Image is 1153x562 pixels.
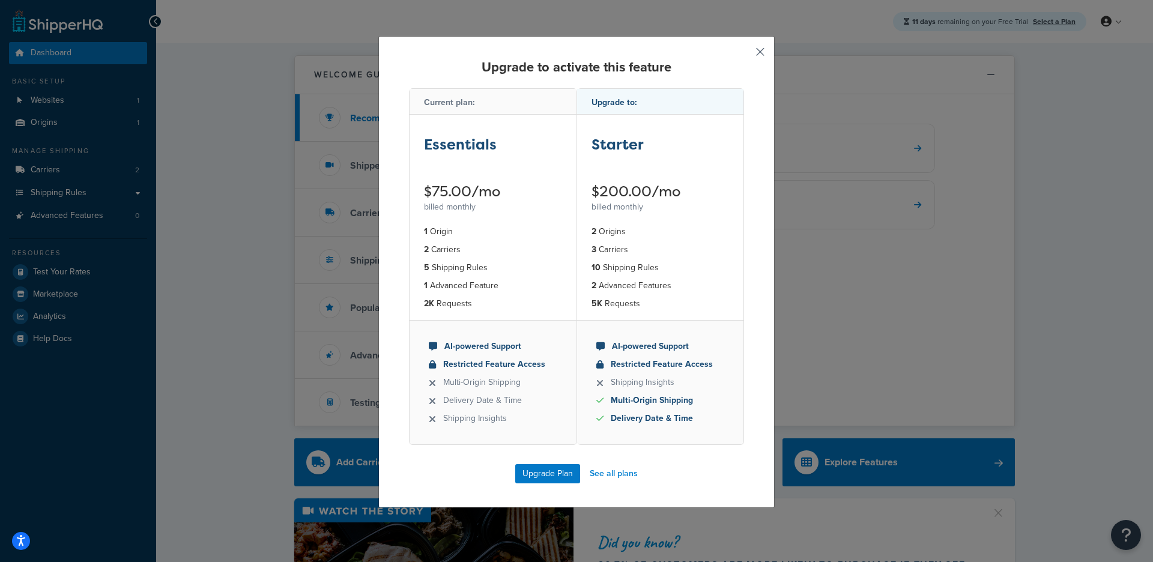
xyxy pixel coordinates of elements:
[592,225,730,238] li: Origins
[424,279,562,292] li: Advanced Feature
[429,412,557,425] li: Shipping Insights
[592,297,730,310] li: Requests
[596,358,725,371] li: Restricted Feature Access
[424,199,562,216] div: billed monthly
[592,243,730,256] li: Carriers
[424,261,562,274] li: Shipping Rules
[592,184,730,199] div: $200.00/mo
[592,261,601,274] strong: 10
[429,394,557,407] li: Delivery Date & Time
[596,412,725,425] li: Delivery Date & Time
[424,243,429,256] strong: 2
[592,279,730,292] li: Advanced Features
[424,184,562,199] div: $75.00/mo
[429,340,557,353] li: AI-powered Support
[424,279,428,292] strong: 1
[424,243,562,256] li: Carriers
[424,134,497,154] strong: Essentials
[429,358,557,371] li: Restricted Feature Access
[592,279,596,292] strong: 2
[424,225,428,238] strong: 1
[424,261,429,274] strong: 5
[592,199,730,216] div: billed monthly
[424,297,434,310] strong: 2K
[592,243,596,256] strong: 3
[592,225,596,238] strong: 2
[410,89,576,115] div: Current plan:
[596,376,725,389] li: Shipping Insights
[429,376,557,389] li: Multi-Origin Shipping
[596,340,725,353] li: AI-powered Support
[424,297,562,310] li: Requests
[424,225,562,238] li: Origin
[592,297,602,310] strong: 5K
[596,394,725,407] li: Multi-Origin Shipping
[592,261,730,274] li: Shipping Rules
[592,134,644,154] strong: Starter
[577,89,744,115] div: Upgrade to:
